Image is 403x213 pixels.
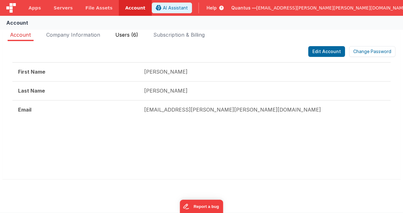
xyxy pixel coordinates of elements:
span: Apps [29,5,41,11]
span: File Assets [86,5,113,11]
span: AI Assistant [163,5,188,11]
td: [PERSON_NAME] [138,81,391,100]
span: Subscription & Billing [153,32,205,38]
span: Company Information [46,32,100,38]
td: [PERSON_NAME] [138,63,391,82]
span: Account [10,32,31,38]
iframe: Marker.io feedback button [180,200,223,213]
div: Account [6,19,28,27]
button: Edit Account [308,46,345,57]
span: Quantus — [231,5,256,11]
button: AI Assistant [152,3,192,13]
strong: Email [18,106,31,113]
button: Change Password [349,46,395,57]
strong: First Name [18,69,45,75]
strong: Last Name [18,88,45,94]
span: Servers [54,5,73,11]
span: Users (6) [115,32,138,38]
td: [EMAIL_ADDRESS][PERSON_NAME][PERSON_NAME][DOMAIN_NAME] [138,100,391,119]
span: Help [207,5,217,11]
